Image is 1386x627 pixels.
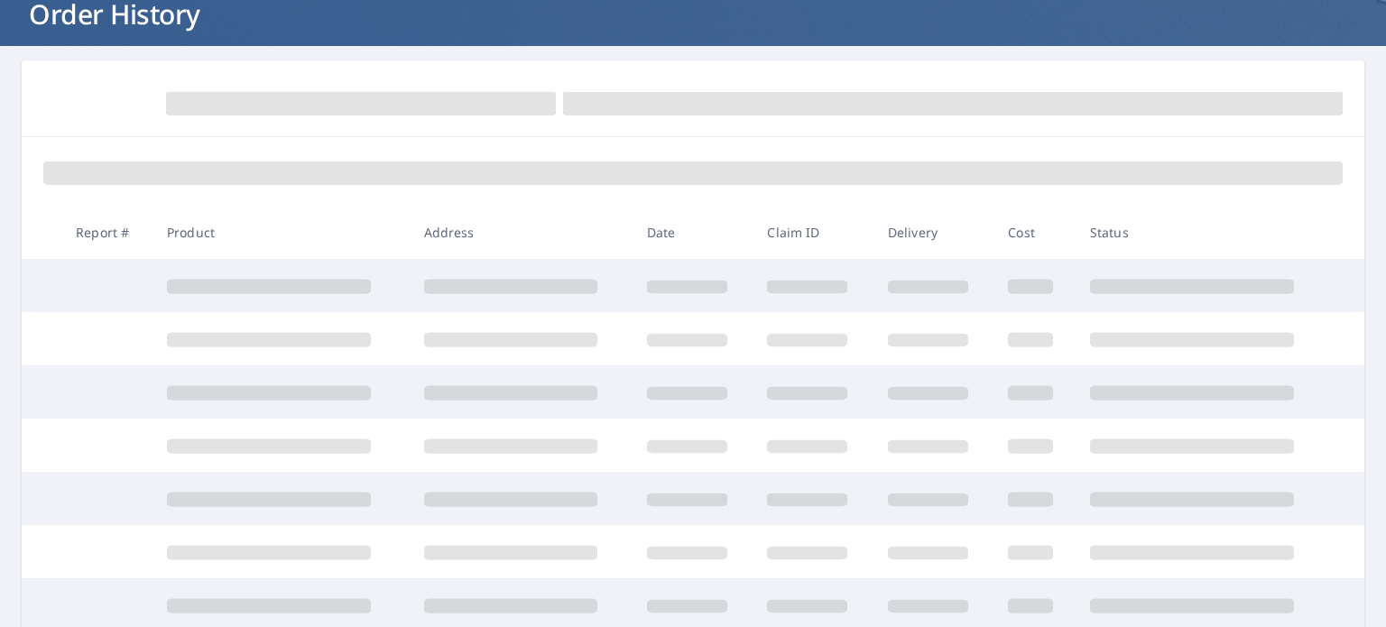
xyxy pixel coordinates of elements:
[410,206,633,259] th: Address
[1076,206,1333,259] th: Status
[633,206,753,259] th: Date
[61,206,152,259] th: Report #
[873,206,993,259] th: Delivery
[993,206,1076,259] th: Cost
[152,206,410,259] th: Product
[753,206,873,259] th: Claim ID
